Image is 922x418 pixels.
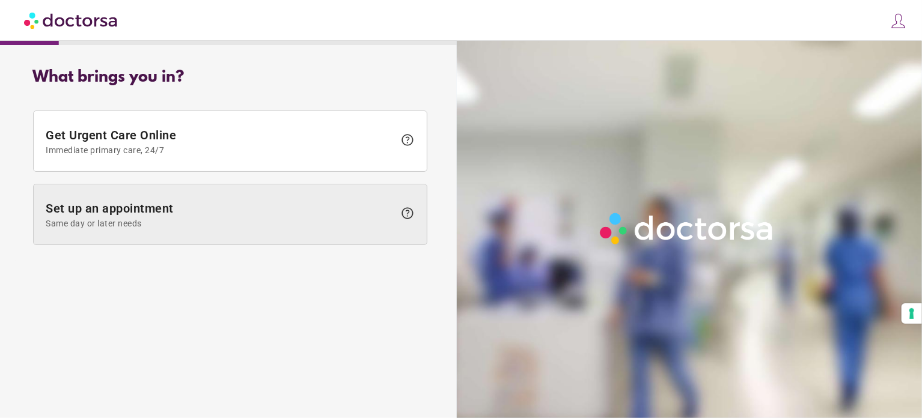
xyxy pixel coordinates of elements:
span: Immediate primary care, 24/7 [46,145,394,155]
img: Doctorsa.com [24,7,119,34]
div: What brings you in? [33,68,427,86]
span: Same day or later needs [46,219,394,228]
span: help [400,206,415,220]
img: icons8-customer-100.png [890,13,907,29]
span: Set up an appointment [46,201,394,228]
button: Your consent preferences for tracking technologies [902,303,922,324]
span: Get Urgent Care Online [46,128,394,155]
span: help [400,133,415,147]
img: Logo-Doctorsa-trans-White-partial-flat.png [595,208,780,249]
